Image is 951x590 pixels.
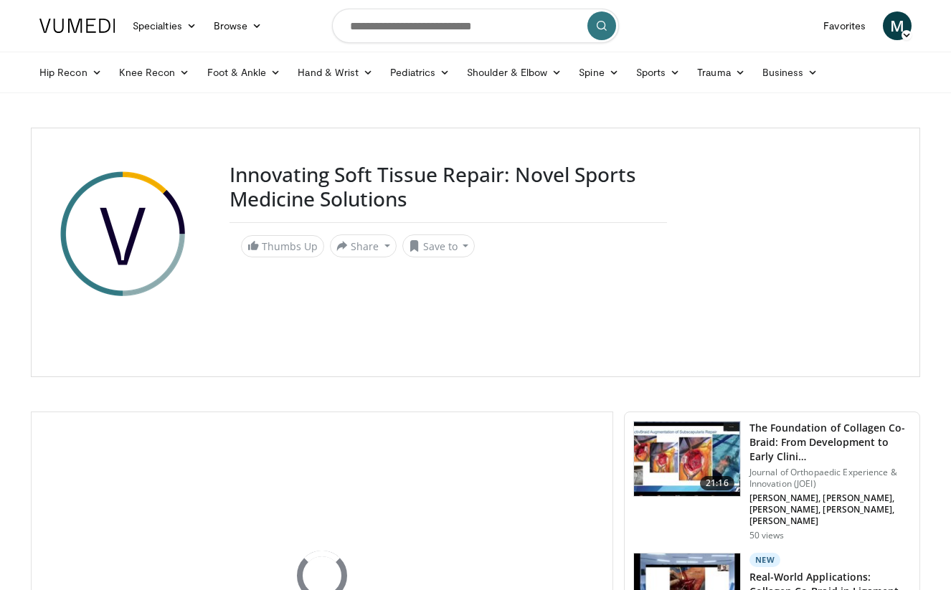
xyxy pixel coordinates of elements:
input: Search topics, interventions [332,9,619,43]
button: Share [330,234,397,257]
a: Knee Recon [110,58,199,87]
a: Spine [570,58,627,87]
a: Foot & Ankle [199,58,290,87]
img: VuMedi Logo [39,19,115,33]
a: Hand & Wrist [289,58,382,87]
h3: Innovating Soft Tissue Repair: Novel Sports Medicine Solutions [230,163,667,211]
a: Shoulder & Elbow [458,58,570,87]
p: [PERSON_NAME], [PERSON_NAME], [PERSON_NAME], [PERSON_NAME], [PERSON_NAME] [749,493,911,527]
a: Thumbs Up [241,235,324,257]
a: 21:16 The Foundation of Collagen Co-Braid: From Development to Early Clini… Journal of Orthopaedi... [633,421,911,541]
p: Journal of Orthopaedic Experience & Innovation (JOEI) [749,467,911,490]
iframe: Advertisement [684,163,899,342]
a: Browse [205,11,271,40]
p: New [749,553,781,567]
span: 21:16 [700,476,734,490]
a: Sports [628,58,689,87]
a: M [883,11,912,40]
a: Hip Recon [31,58,110,87]
a: Specialties [124,11,205,40]
img: db903dcc-1732-4682-aa9c-248b08912156.150x105_q85_crop-smart_upscale.jpg [634,422,740,496]
a: Favorites [815,11,874,40]
a: Trauma [689,58,754,87]
h3: The Foundation of Collagen Co-Braid: From Development to Early Clini… [749,421,911,464]
a: Business [754,58,827,87]
button: Save to [402,234,475,257]
a: Pediatrics [382,58,458,87]
p: 50 views [749,530,785,541]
